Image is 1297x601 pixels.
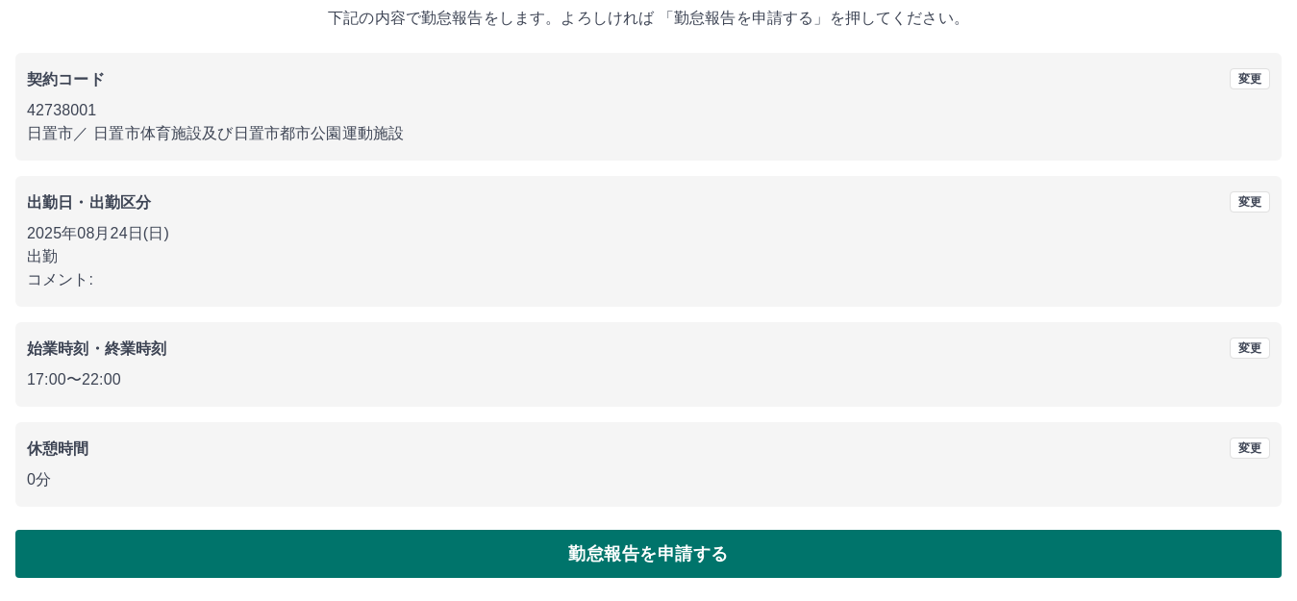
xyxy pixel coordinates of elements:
[27,122,1270,145] p: 日置市 ／ 日置市体育施設及び日置市都市公園運動施設
[1230,191,1270,213] button: 変更
[27,368,1270,391] p: 17:00 〜 22:00
[27,440,89,457] b: 休憩時間
[27,99,1270,122] p: 42738001
[1230,438,1270,459] button: 変更
[27,222,1270,245] p: 2025年08月24日(日)
[27,340,166,357] b: 始業時刻・終業時刻
[27,245,1270,268] p: 出勤
[15,530,1282,578] button: 勤怠報告を申請する
[1230,338,1270,359] button: 変更
[27,468,1270,491] p: 0分
[27,268,1270,291] p: コメント:
[1230,68,1270,89] button: 変更
[27,71,105,88] b: 契約コード
[15,7,1282,30] p: 下記の内容で勤怠報告をします。よろしければ 「勤怠報告を申請する」を押してください。
[27,194,151,211] b: 出勤日・出勤区分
